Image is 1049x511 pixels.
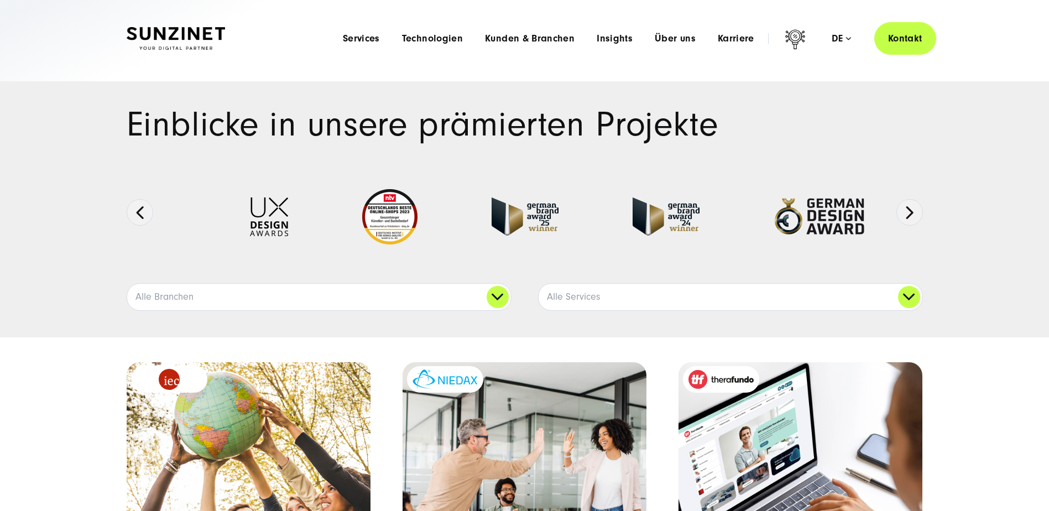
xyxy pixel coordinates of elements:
img: therafundo_10-2024_logo_2c [688,370,754,389]
a: Alle Services [539,284,922,310]
a: Kunden & Branchen [485,33,575,44]
img: SUNZINET Full Service Digital Agentur [127,27,225,50]
a: Über uns [655,33,696,44]
img: logo_IEC [159,369,180,390]
div: de [832,33,851,44]
button: Next [896,199,923,226]
a: Alle Branchen [127,284,511,310]
a: Technologien [402,33,463,44]
h1: Einblicke in unsere prämierten Projekte [127,108,923,142]
a: Karriere [718,33,754,44]
img: German Brand Award winner 2025 - Full Service Digital Agentur SUNZINET [492,197,559,236]
img: German-Design-Award - fullservice digital agentur SUNZINET [774,197,865,236]
img: UX-Design-Awards - fullservice digital agentur SUNZINET [250,197,288,236]
img: Deutschlands beste Online Shops 2023 - boesner - Kunde - SUNZINET [362,189,417,244]
a: Kontakt [874,22,936,55]
img: niedax-logo [413,369,478,389]
a: Services [343,33,380,44]
a: Insights [597,33,633,44]
img: German-Brand-Award - fullservice digital agentur SUNZINET [633,197,700,236]
button: Previous [127,199,153,226]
